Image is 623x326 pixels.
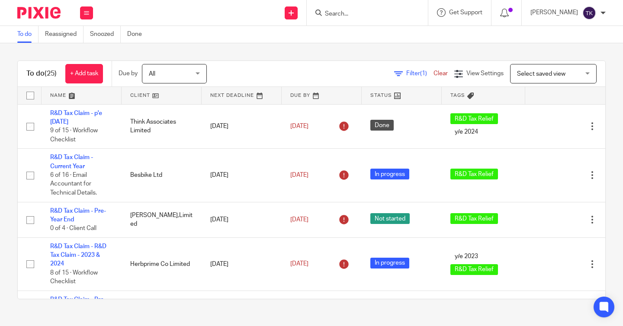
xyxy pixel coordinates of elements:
a: To do [17,26,39,43]
td: [DATE] [202,149,282,202]
td: Herbprime Co Limited [122,237,202,291]
p: [PERSON_NAME] [530,8,578,17]
a: + Add task [65,64,103,83]
span: In progress [370,258,409,268]
span: (25) [45,70,57,77]
span: Tags [450,93,465,98]
span: Get Support [449,10,482,16]
a: Snoozed [90,26,121,43]
span: Done [370,120,394,131]
span: [DATE] [290,261,308,267]
td: [DATE] [202,202,282,237]
td: [DATE] [202,237,282,291]
img: Pixie [17,7,61,19]
span: [DATE] [290,217,308,223]
a: R&D Tax Claim - Current Year [50,154,93,169]
img: svg%3E [582,6,596,20]
span: 9 of 15 · Workflow Checklist [50,128,98,143]
a: R&D Tax Claim - p'e [DATE] [50,110,102,125]
span: In progress [370,169,409,179]
a: R&D Tax Claim - Pre-Year End [50,297,106,311]
span: 8 of 15 · Workflow Checklist [50,270,98,285]
span: View Settings [466,70,504,77]
span: R&D Tax Relief [450,213,498,224]
span: [DATE] [290,172,308,178]
a: R&D Tax Claim - Pre-Year End [50,208,106,223]
td: Darwin Technology Solutions Ltd [122,291,202,326]
td: [DATE] [202,291,282,326]
td: Besbike Ltd [122,149,202,202]
h1: To do [26,69,57,78]
span: All [149,71,155,77]
a: Reassigned [45,26,83,43]
span: 0 of 4 · Client Call [50,226,96,232]
span: 6 of 16 · Email Accountant for Technical Details. [50,172,97,196]
span: (1) [420,70,427,77]
span: R&D Tax Relief [450,264,498,275]
td: [DATE] [202,104,282,149]
input: Search [324,10,402,18]
a: R&D Tax Claim - R&D Tax Claim - 2023 & 2024 [50,243,106,267]
td: [PERSON_NAME],Limited [122,202,202,237]
span: R&D Tax Relief [450,169,498,179]
a: Clear [434,70,448,77]
a: Done [127,26,148,43]
span: Select saved view [517,71,565,77]
span: R&D Tax Relief [450,113,498,124]
span: y/e 2023 [450,251,482,262]
td: Think Associates Limited [122,104,202,149]
span: y/e 2024 [450,126,482,137]
span: [DATE] [290,123,308,129]
span: Not started [370,213,410,224]
p: Due by [119,69,138,78]
span: Filter [406,70,434,77]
